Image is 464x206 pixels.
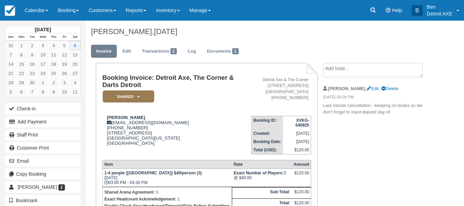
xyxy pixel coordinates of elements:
p: Last minute cancellation - keeping on books so we don't forget to input deposit day of [323,102,429,115]
th: Item [102,160,232,169]
p: : 1 [104,189,230,196]
th: Booking Date: [251,138,283,146]
a: Delete [381,86,398,91]
div: [EMAIL_ADDRESS][DOMAIN_NAME] [PHONE_NUMBER] [STREET_ADDRESS] [GEOGRAPHIC_DATA][US_STATE] [GEOGRAP... [102,115,251,154]
a: 23 [27,69,37,78]
a: Documents1 [202,45,244,58]
a: 2 [27,41,37,50]
a: SHARED [102,90,152,103]
th: Booking ID: [251,116,283,129]
button: Add Payment [5,116,81,127]
a: 1 [37,78,48,87]
h1: Booking Invoice: Detroit Axe, The Corner & Darts Detroit [102,74,251,88]
th: Created: [251,129,283,138]
a: 12 [59,50,70,59]
a: Staff Print [5,129,81,140]
a: 24 [37,69,48,78]
a: 8 [37,87,48,97]
span: 1 [232,48,239,54]
a: Edit [117,45,136,58]
address: Detroit Axe & The Corner [STREET_ADDRESS] [GEOGRAPHIC_DATA] [PHONE_NUMBER] [254,77,309,101]
strong: [PERSON_NAME] [328,86,365,91]
a: 16 [27,59,37,69]
a: 8 [16,50,27,59]
a: Customer Print [5,142,81,153]
a: Edit [366,86,378,91]
strong: Shared Arena Agreement [104,190,154,195]
strong: XVKG-040925 [295,118,309,128]
h1: [PERSON_NAME], [91,28,429,36]
a: 25 [48,69,59,78]
th: Wed [37,33,48,41]
a: 20 [70,59,80,69]
a: 29 [16,78,27,87]
a: 1 [16,41,27,50]
button: Email [5,155,81,166]
span: 1 [170,48,177,54]
a: 6 [70,41,80,50]
a: 7 [27,87,37,97]
em: [DATE] 09:26 PM [323,94,429,102]
td: $120.00 [283,146,311,154]
a: 14 [5,59,16,69]
td: [DATE] [283,138,311,146]
strong: Exact Number of Players [234,171,284,175]
a: 18 [48,59,59,69]
td: [DATE] [283,129,311,138]
a: 22 [16,69,27,78]
a: 15 [16,59,27,69]
p: : 1 [104,196,230,203]
span: Help [392,8,402,13]
th: Thu [48,33,59,41]
strong: 1-4 people ([GEOGRAPHIC_DATA]) $40/person (3) [104,171,202,175]
button: Bookmark [5,195,81,206]
i: Help [386,8,391,13]
span: [PERSON_NAME] [18,184,57,190]
a: 17 [37,59,48,69]
button: Copy Booking [5,169,81,180]
th: Mon [16,33,27,41]
td: $120.00 [292,187,311,199]
th: Tue [27,33,37,41]
td: [DATE] 03:00 PM - 04:30 PM [102,169,232,187]
span: 2 [58,184,65,191]
a: Invoice [91,45,117,58]
em: SHARED [103,90,154,102]
a: 11 [70,87,80,97]
th: Sub-Total: [232,187,292,199]
div: $120.00 [294,171,309,181]
th: Amount [292,160,311,169]
a: 30 [27,78,37,87]
strong: [PERSON_NAME] [107,115,145,120]
a: 10 [59,87,70,97]
a: Log [183,45,201,58]
a: [PERSON_NAME] 2 [5,182,81,193]
td: 3 @ $40.00 [232,169,292,187]
a: 4 [48,41,59,50]
strong: [DATE] [35,27,51,32]
th: Rate [232,160,292,169]
a: 7 [5,50,16,59]
a: 21 [5,69,16,78]
a: 6 [16,87,27,97]
p: Detroit AXE [427,10,452,17]
div: B [412,5,423,16]
a: 31 [5,41,16,50]
a: 10 [37,50,48,59]
span: [DATE] [154,27,177,36]
a: 5 [5,87,16,97]
a: 9 [27,50,37,59]
a: 2 [48,78,59,87]
a: 4 [70,78,80,87]
a: 9 [48,87,59,97]
button: Check-in [5,103,81,114]
th: Sun [5,33,16,41]
a: 26 [59,69,70,78]
strong: Exact Headcount Acknowledgement [104,197,175,202]
a: 27 [70,69,80,78]
a: 19 [59,59,70,69]
a: 3 [37,41,48,50]
a: 11 [48,50,59,59]
th: Sat [70,33,80,41]
a: 13 [70,50,80,59]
